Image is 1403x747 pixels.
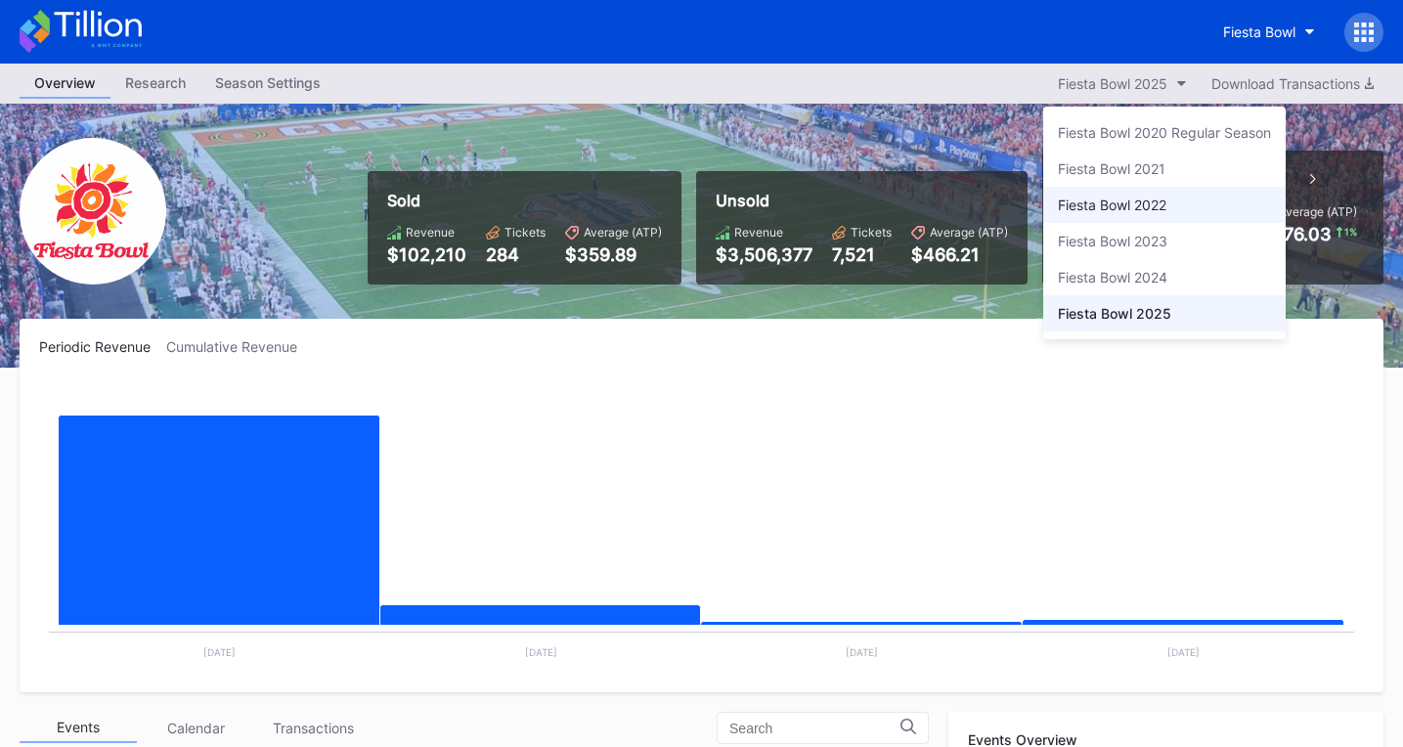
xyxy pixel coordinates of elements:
[1058,124,1271,141] div: Fiesta Bowl 2020 Regular Season
[1058,305,1171,322] div: Fiesta Bowl 2025
[1058,197,1166,213] div: Fiesta Bowl 2022
[1058,233,1167,249] div: Fiesta Bowl 2023
[1058,160,1165,177] div: Fiesta Bowl 2021
[1058,269,1167,286] div: Fiesta Bowl 2024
